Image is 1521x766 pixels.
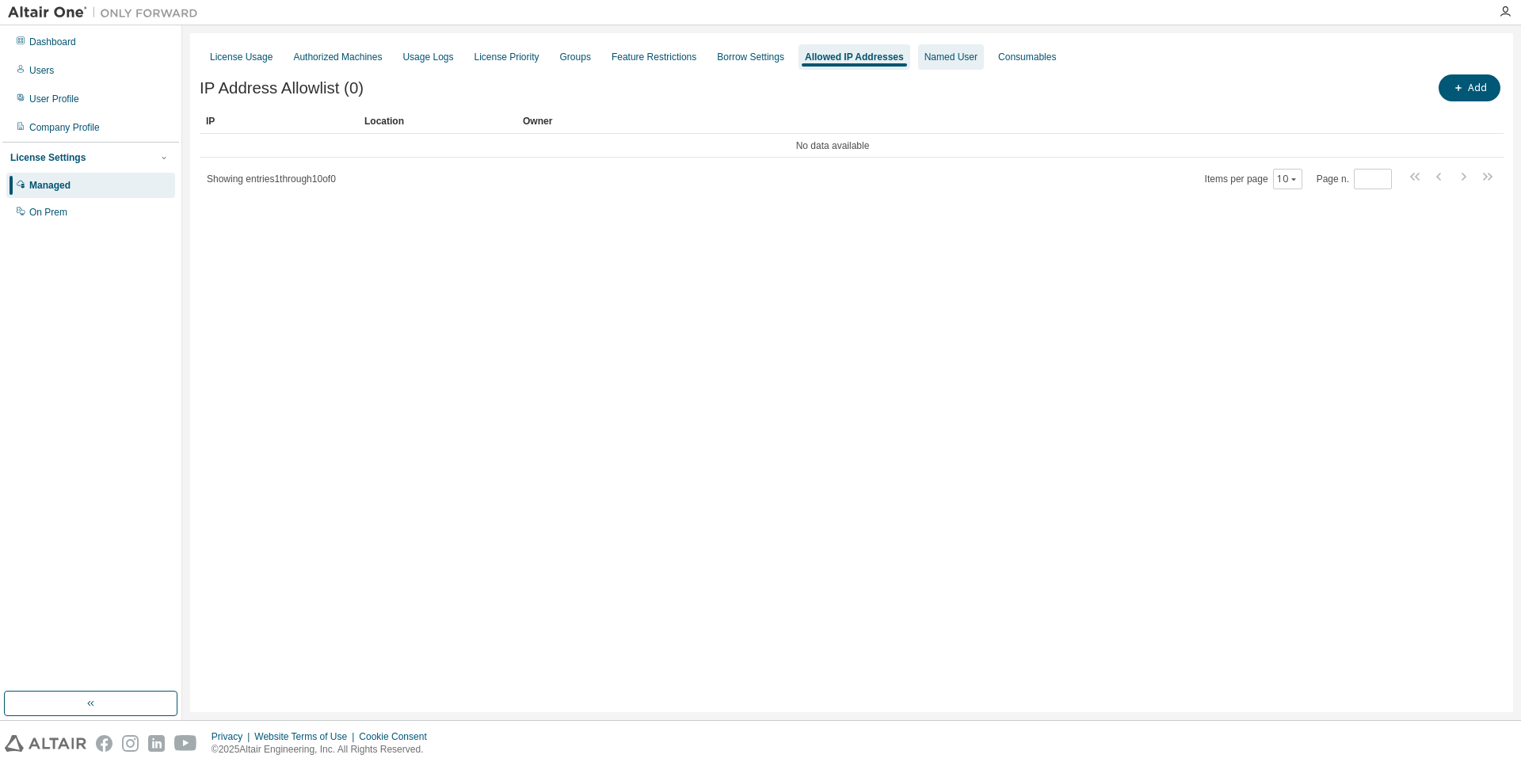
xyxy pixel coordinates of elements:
div: Privacy [212,730,254,743]
span: Showing entries 1 through 10 of 0 [207,173,336,185]
div: Usage Logs [402,51,453,63]
img: Altair One [8,5,206,21]
div: On Prem [29,206,67,219]
div: Cookie Consent [359,730,436,743]
td: No data available [200,134,1466,158]
div: Owner [523,109,1459,134]
div: Feature Restrictions [612,51,696,63]
img: facebook.svg [96,735,112,752]
span: Items per page [1205,169,1302,189]
div: Allowed IP Addresses [805,51,904,63]
div: Website Terms of Use [254,730,359,743]
div: Named User [924,51,978,63]
div: Dashboard [29,36,76,48]
div: License Settings [10,151,86,164]
span: IP Address Allowlist (0) [200,79,364,97]
div: License Priority [475,51,539,63]
button: Add [1439,74,1500,101]
button: 10 [1277,173,1298,185]
div: License Usage [210,51,273,63]
div: Authorized Machines [293,51,382,63]
div: Borrow Settings [717,51,784,63]
div: Groups [560,51,591,63]
div: Location [364,109,510,134]
span: Page n. [1317,169,1392,189]
div: Company Profile [29,121,100,134]
img: instagram.svg [122,735,139,752]
div: IP [206,109,352,134]
div: User Profile [29,93,79,105]
img: linkedin.svg [148,735,165,752]
div: Managed [29,179,71,192]
div: Users [29,64,54,77]
img: youtube.svg [174,735,197,752]
p: © 2025 Altair Engineering, Inc. All Rights Reserved. [212,743,436,756]
div: Consumables [998,51,1056,63]
img: altair_logo.svg [5,735,86,752]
